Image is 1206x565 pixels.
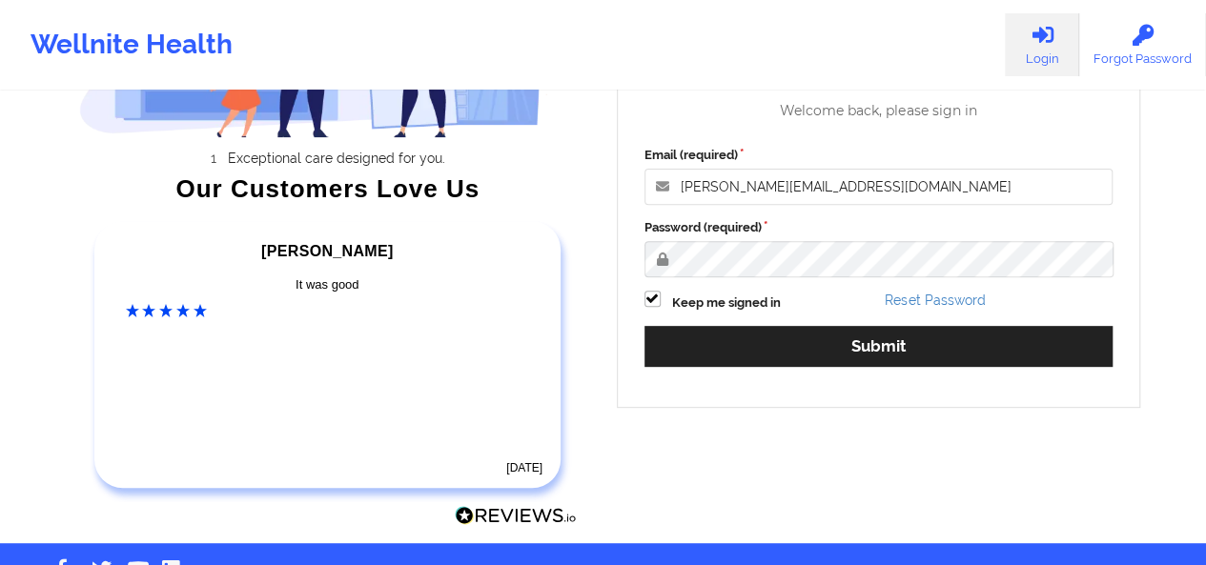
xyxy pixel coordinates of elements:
div: It was good [126,275,530,294]
div: Welcome back, please sign in [631,103,1127,119]
time: [DATE] [506,461,542,474]
img: Reviews.io Logo [455,506,577,526]
a: Login [1005,13,1079,76]
span: [PERSON_NAME] [261,243,393,259]
a: Reviews.io Logo [455,506,577,531]
label: Email (required) [644,146,1114,165]
label: Password (required) [644,218,1114,237]
button: Submit [644,326,1114,367]
input: Email address [644,169,1114,205]
label: Keep me signed in [672,293,781,313]
div: Our Customers Love Us [79,179,577,198]
a: Forgot Password [1079,13,1206,76]
li: Exceptional care designed for you. [96,151,577,166]
a: Reset Password [885,293,985,308]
